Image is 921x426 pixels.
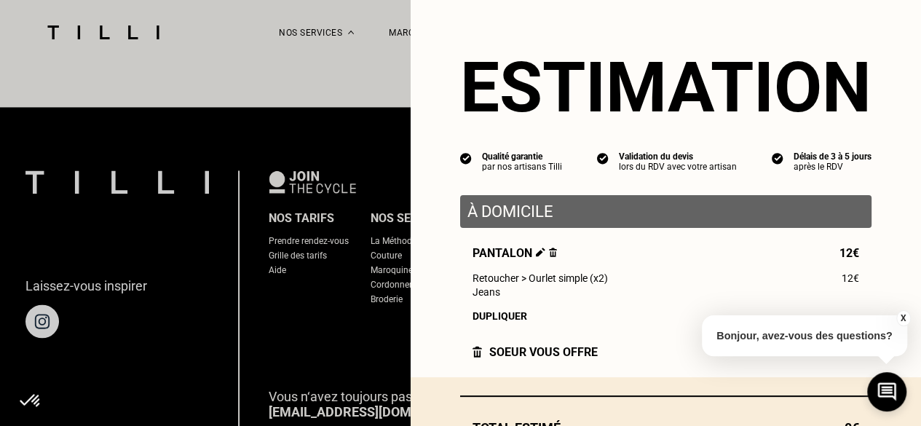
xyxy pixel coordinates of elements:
[473,345,598,359] div: SOEUR vous offre
[482,151,562,162] div: Qualité garantie
[597,151,609,165] img: icon list info
[839,246,859,260] span: 12€
[467,202,864,221] p: À domicile
[794,151,871,162] div: Délais de 3 à 5 jours
[794,162,871,172] div: après le RDV
[536,248,545,257] img: Éditer
[460,151,472,165] img: icon list info
[896,310,910,326] button: X
[772,151,783,165] img: icon list info
[482,162,562,172] div: par nos artisans Tilli
[473,246,557,260] span: Pantalon
[842,272,859,284] span: 12€
[473,286,500,298] span: Jeans
[473,310,859,322] div: Dupliquer
[549,248,557,257] img: Supprimer
[473,272,608,284] span: Retoucher > Ourlet simple (x2)
[619,151,737,162] div: Validation du devis
[702,315,907,356] p: Bonjour, avez-vous des questions?
[460,47,871,128] section: Estimation
[619,162,737,172] div: lors du RDV avec votre artisan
